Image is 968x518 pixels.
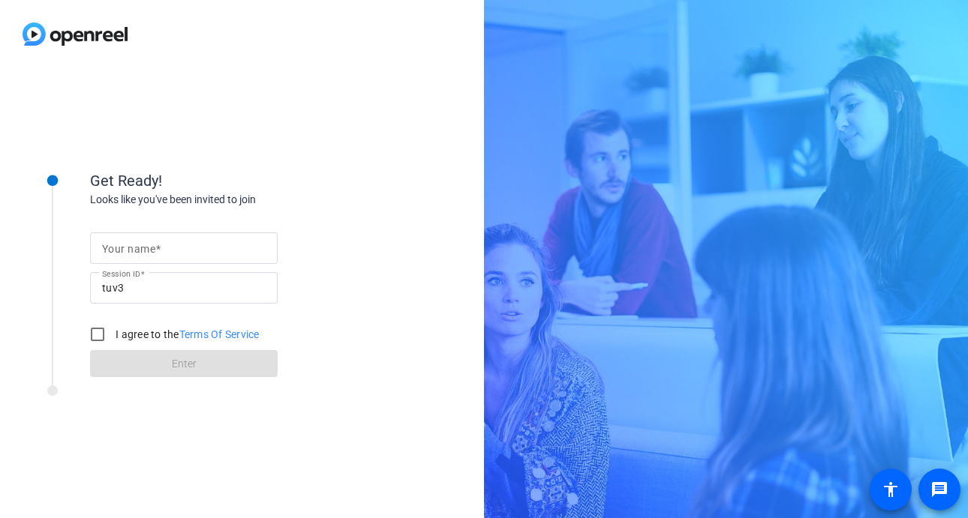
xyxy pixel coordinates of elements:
[90,169,390,192] div: Get Ready!
[930,481,948,499] mat-icon: message
[882,481,900,499] mat-icon: accessibility
[102,269,140,278] mat-label: Session ID
[90,192,390,208] div: Looks like you've been invited to join
[179,328,260,340] a: Terms Of Service
[102,243,155,255] mat-label: Your name
[113,327,260,342] label: I agree to the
